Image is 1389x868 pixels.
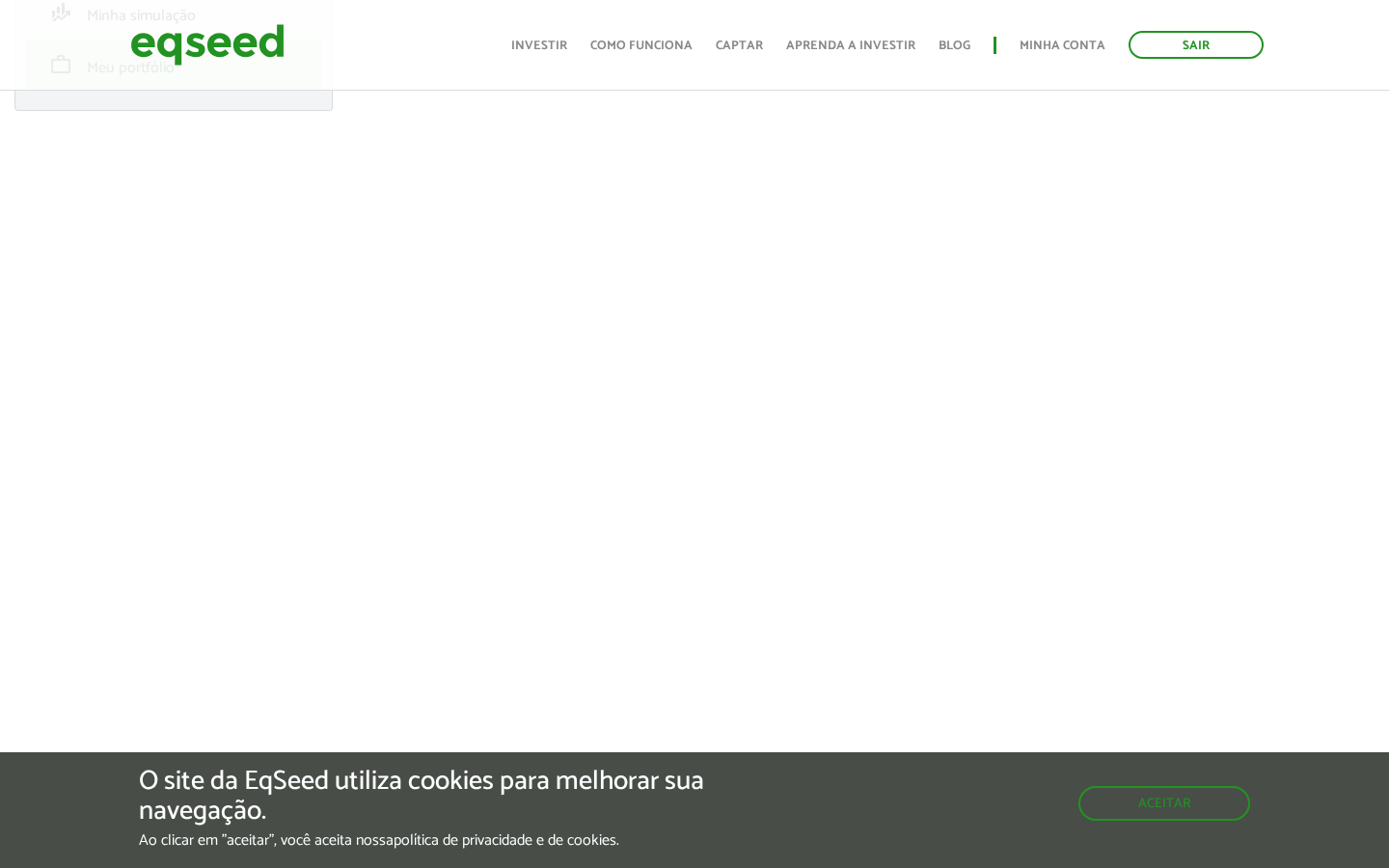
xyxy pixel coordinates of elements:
p: Ao clicar em "aceitar", você aceita nossa . [139,831,805,850]
button: Aceitar [1078,786,1250,821]
a: política de privacidade e de cookies [394,833,616,849]
a: Aprenda a investir [786,40,915,52]
a: Sair [1129,31,1264,59]
a: Investir [511,40,567,52]
a: Blog [939,40,970,52]
img: EqSeed [130,19,285,70]
a: Minha conta [1020,40,1105,52]
a: Captar [716,40,763,52]
h5: O site da EqSeed utiliza cookies para melhorar sua navegação. [139,767,805,827]
a: Como funciona [590,40,693,52]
